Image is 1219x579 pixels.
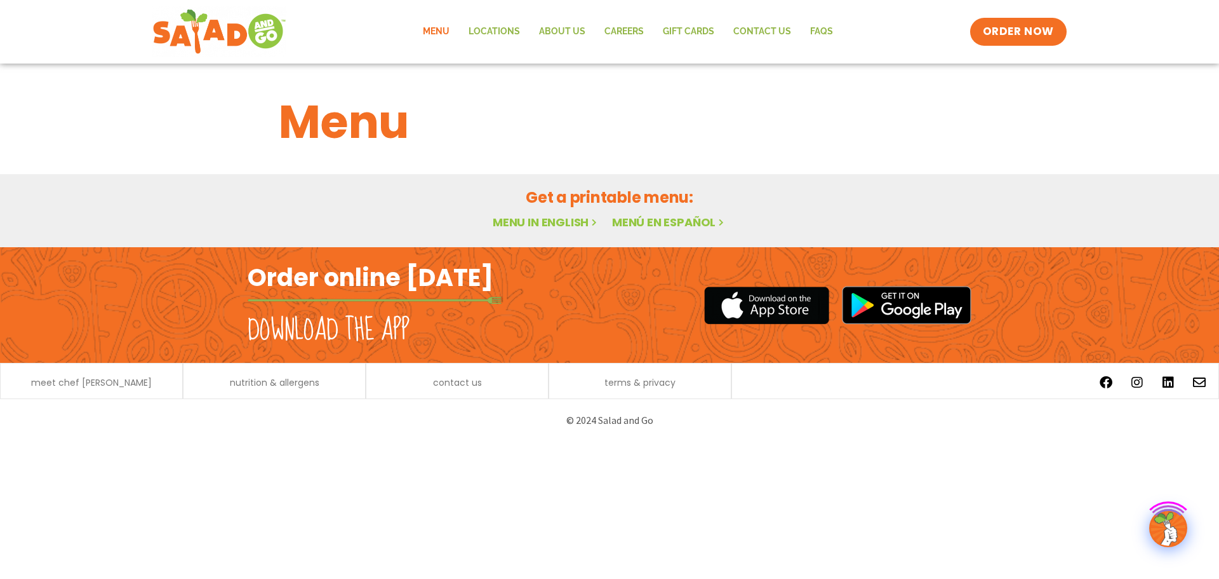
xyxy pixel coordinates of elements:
a: About Us [530,17,595,46]
a: Menu [413,17,459,46]
img: google_play [842,286,971,324]
h1: Menu [279,88,940,156]
span: ORDER NOW [983,24,1054,39]
h2: Order online [DATE] [248,262,493,293]
a: FAQs [801,17,843,46]
a: GIFT CARDS [653,17,724,46]
nav: Menu [413,17,843,46]
a: ORDER NOW [970,18,1067,46]
a: Locations [459,17,530,46]
a: Careers [595,17,653,46]
img: fork [248,297,502,304]
h2: Download the app [248,313,410,348]
a: terms & privacy [604,378,676,387]
a: Contact Us [724,17,801,46]
h2: Get a printable menu: [279,186,940,208]
img: new-SAG-logo-768×292 [152,6,286,57]
a: Menu in English [493,214,599,230]
p: © 2024 Salad and Go [254,412,965,429]
a: contact us [433,378,482,387]
img: appstore [704,285,829,326]
a: nutrition & allergens [230,378,319,387]
a: meet chef [PERSON_NAME] [31,378,152,387]
a: Menú en español [612,214,726,230]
